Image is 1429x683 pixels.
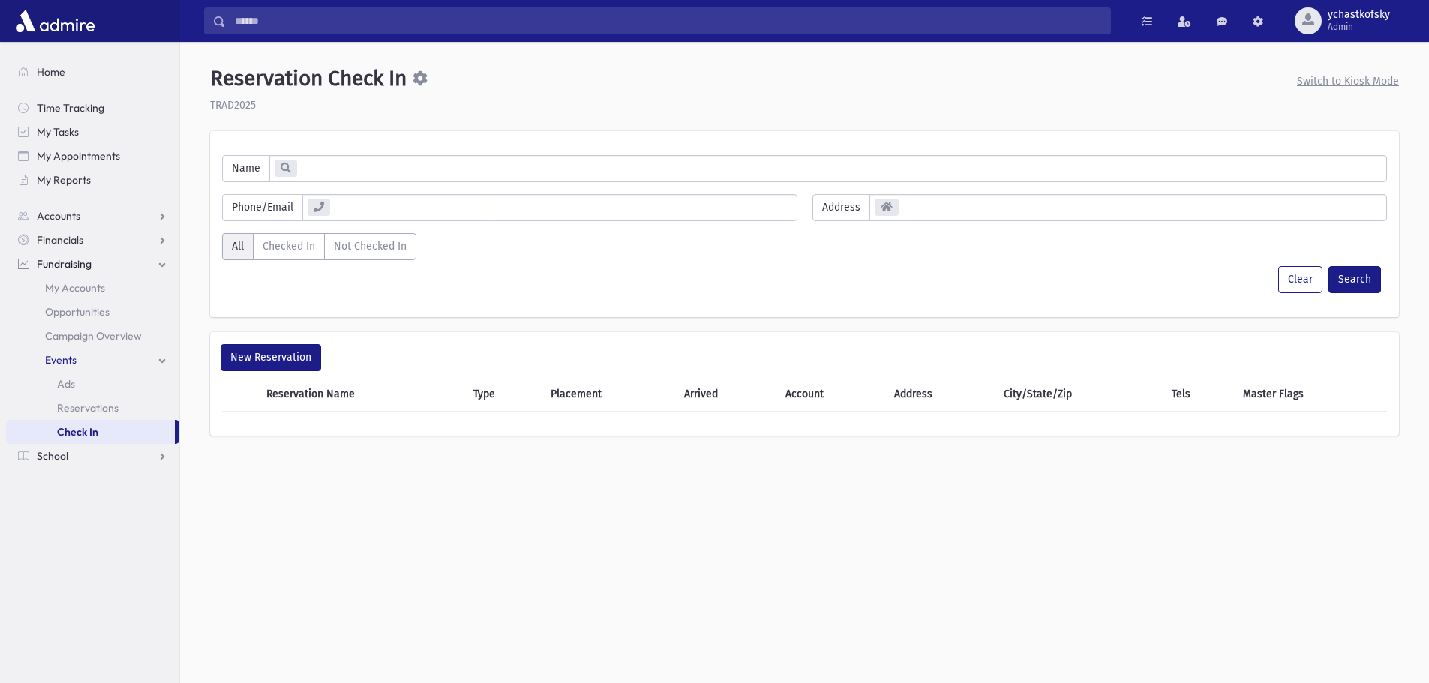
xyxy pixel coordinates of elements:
[6,276,179,300] a: My Accounts
[45,329,142,343] span: Campaign Overview
[37,101,104,115] span: Time Tracking
[6,168,179,192] a: My Reports
[1297,75,1399,88] a: Switch to Kiosk Mode
[37,257,92,271] span: Fundraising
[37,125,79,139] span: My Tasks
[57,377,75,391] span: Ads
[210,66,407,91] span: Reservation Check In
[222,233,416,266] div: Status
[885,377,995,412] th: Address
[6,348,179,372] a: Events
[6,96,179,120] a: Time Tracking
[37,173,91,187] span: My Reports
[210,97,1399,113] div: TRAD2025
[812,194,870,221] span: Address
[6,444,179,468] a: School
[6,144,179,168] a: My Appointments
[1328,21,1390,33] span: Admin
[222,155,270,182] span: Name
[324,233,416,260] label: Not Checked In
[12,6,98,36] img: AdmirePro
[6,252,179,276] a: Fundraising
[6,120,179,144] a: My Tasks
[6,420,175,444] a: Check In
[6,396,179,420] a: Reservations
[37,449,68,463] span: School
[995,377,1163,412] th: City/State/Zip
[675,377,776,412] th: Arrived
[226,7,1110,34] input: Search
[37,65,65,79] span: Home
[776,377,886,412] th: Account
[222,194,303,221] span: Phone/Email
[37,149,120,163] span: My Appointments
[221,344,321,371] button: New Reservation
[57,401,119,415] span: Reservations
[45,281,105,295] span: My Accounts
[6,324,179,348] a: Campaign Overview
[57,425,98,439] span: Check In
[45,305,110,319] span: Opportunities
[542,377,676,412] th: Placement
[1163,377,1234,412] th: Tels
[37,209,80,223] span: Accounts
[6,300,179,324] a: Opportunities
[45,353,77,367] span: Events
[1328,266,1381,293] button: Search
[257,377,464,412] th: Reservation Name
[1328,9,1390,21] span: ychastkofsky
[6,372,179,396] a: Ads
[253,233,325,260] label: Checked In
[1278,266,1322,293] button: Clear
[222,233,254,260] label: All
[6,228,179,252] a: Financials
[464,377,542,412] th: Type
[6,60,179,84] a: Home
[1234,377,1387,412] th: Master Flags
[37,233,83,247] span: Financials
[6,204,179,228] a: Accounts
